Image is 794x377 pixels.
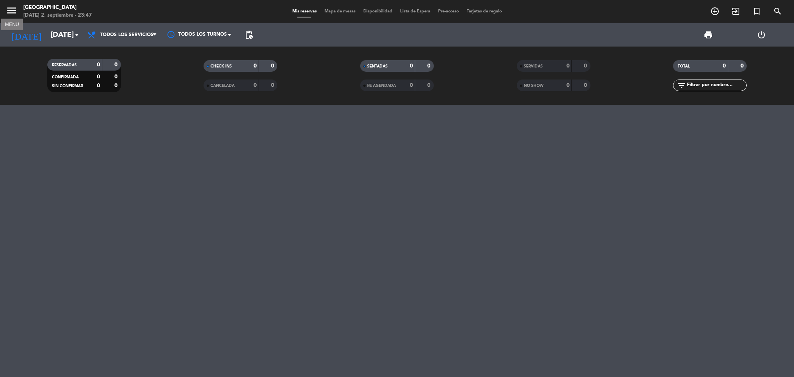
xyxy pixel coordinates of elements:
strong: 0 [740,63,745,69]
strong: 0 [584,83,589,88]
strong: 0 [271,63,276,69]
span: RESERVADAS [52,63,77,67]
i: [DATE] [6,26,47,43]
i: exit_to_app [731,7,740,16]
strong: 0 [114,83,119,88]
strong: 0 [97,62,100,67]
i: arrow_drop_down [72,30,81,40]
span: SERVIDAS [524,64,543,68]
i: power_settings_new [757,30,766,40]
span: TOTAL [678,64,690,68]
span: Tarjetas de regalo [463,9,506,14]
span: SIN CONFIRMAR [52,84,83,88]
button: menu [6,5,17,19]
div: MENU [1,21,23,28]
strong: 0 [427,83,432,88]
strong: 0 [97,74,100,80]
span: SENTADAS [367,64,388,68]
strong: 0 [723,63,726,69]
span: print [704,30,713,40]
strong: 0 [584,63,589,69]
span: CONFIRMADA [52,75,79,79]
strong: 0 [566,63,570,69]
span: Mapa de mesas [321,9,359,14]
div: LOG OUT [735,23,788,47]
span: Mis reservas [288,9,321,14]
i: menu [6,5,17,16]
i: turned_in_not [752,7,761,16]
div: [GEOGRAPHIC_DATA] [23,4,92,12]
input: Filtrar por nombre... [686,81,746,90]
span: RE AGENDADA [367,84,396,88]
span: Pre-acceso [434,9,463,14]
strong: 0 [410,83,413,88]
span: CANCELADA [211,84,235,88]
strong: 0 [427,63,432,69]
span: Lista de Espera [396,9,434,14]
span: Todos los servicios [100,32,154,38]
strong: 0 [114,62,119,67]
strong: 0 [97,83,100,88]
strong: 0 [410,63,413,69]
i: filter_list [677,81,686,90]
span: Disponibilidad [359,9,396,14]
div: [DATE] 2. septiembre - 23:47 [23,12,92,19]
span: pending_actions [244,30,254,40]
strong: 0 [271,83,276,88]
strong: 0 [114,74,119,80]
strong: 0 [254,63,257,69]
span: CHECK INS [211,64,232,68]
strong: 0 [254,83,257,88]
strong: 0 [566,83,570,88]
span: NO SHOW [524,84,544,88]
i: add_circle_outline [710,7,720,16]
i: search [773,7,782,16]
